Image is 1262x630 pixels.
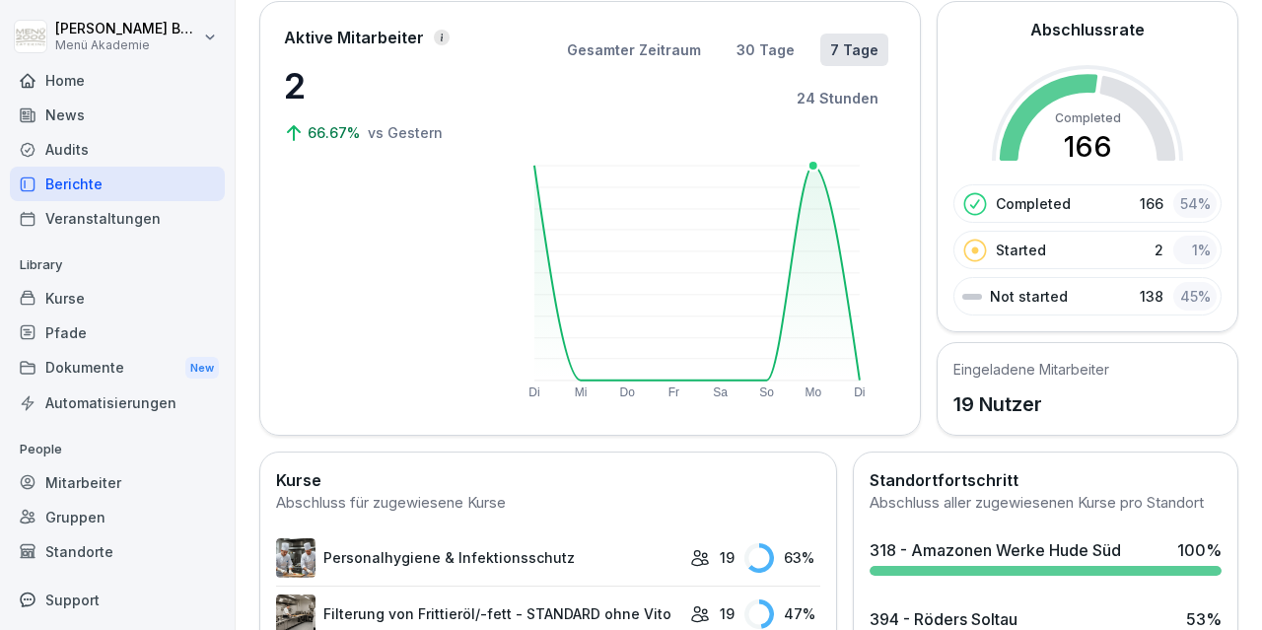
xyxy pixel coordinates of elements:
div: New [185,357,219,380]
div: Abschluss aller zugewiesenen Kurse pro Standort [870,492,1222,515]
p: Menü Akademie [55,38,199,52]
button: Gesamter Zeitraum [557,34,711,66]
div: 318 - Amazonen Werke Hude Süd [870,538,1121,562]
h2: Standortfortschritt [870,468,1222,492]
h2: Kurse [276,468,820,492]
div: Dokumente [10,350,225,386]
div: 100 % [1177,538,1222,562]
a: Home [10,63,225,98]
text: Do [620,385,636,399]
a: News [10,98,225,132]
a: Personalhygiene & Infektionsschutz [276,538,680,578]
text: Di [528,385,539,399]
h5: Eingeladene Mitarbeiter [953,359,1109,380]
a: Audits [10,132,225,167]
a: Standorte [10,534,225,569]
p: vs Gestern [368,122,443,143]
a: Kurse [10,281,225,315]
p: 2 [1155,240,1163,260]
text: Mi [575,385,588,399]
text: Di [855,385,866,399]
p: 138 [1140,286,1163,307]
button: 7 Tage [820,34,888,66]
a: Pfade [10,315,225,350]
a: DokumenteNew [10,350,225,386]
a: Berichte [10,167,225,201]
a: Gruppen [10,500,225,534]
p: Started [996,240,1046,260]
div: Support [10,583,225,617]
p: People [10,434,225,465]
div: 1 % [1173,236,1217,264]
div: 63 % [744,543,820,573]
p: 2 [284,59,481,112]
div: Abschluss für zugewiesene Kurse [276,492,820,515]
p: Not started [990,286,1068,307]
text: So [760,385,775,399]
p: [PERSON_NAME] Buchwald [55,21,199,37]
div: 47 % [744,599,820,629]
text: Fr [668,385,679,399]
div: 45 % [1173,282,1217,311]
p: Completed [996,193,1071,214]
button: 30 Tage [727,34,805,66]
a: Mitarbeiter [10,465,225,500]
text: Mo [806,385,822,399]
p: 19 [720,547,735,568]
p: 19 Nutzer [953,389,1109,419]
a: 318 - Amazonen Werke Hude Süd100% [862,530,1229,584]
p: 19 [720,603,735,624]
div: 54 % [1173,189,1217,218]
p: 66.67% [308,122,364,143]
h2: Abschlussrate [1030,18,1145,41]
p: Library [10,249,225,281]
p: 166 [1140,193,1163,214]
p: Aktive Mitarbeiter [284,26,424,49]
text: Sa [713,385,728,399]
a: Veranstaltungen [10,201,225,236]
img: tq1iwfpjw7gb8q143pboqzza.png [276,538,315,578]
a: Automatisierungen [10,385,225,420]
button: 24 Stunden [787,82,888,114]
